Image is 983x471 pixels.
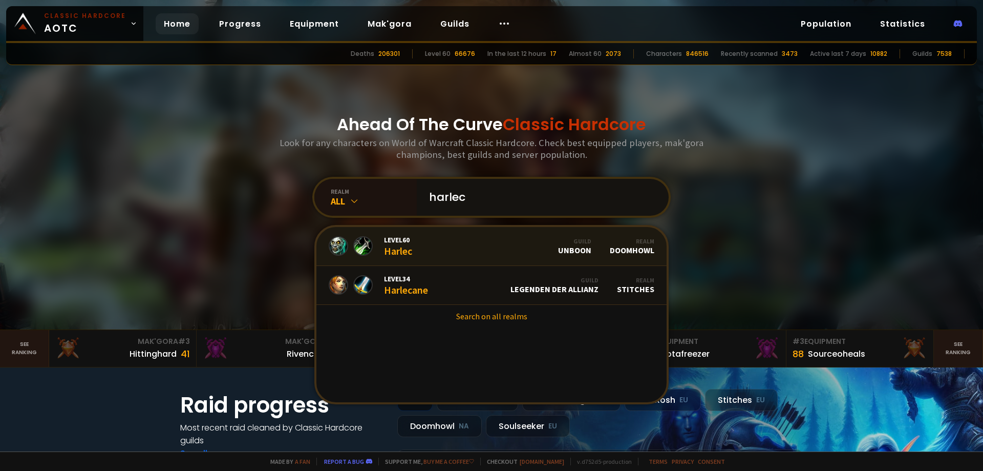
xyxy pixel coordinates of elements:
[351,49,374,58] div: Deaths
[550,49,557,58] div: 17
[672,458,694,465] a: Privacy
[180,447,247,459] a: See all progress
[617,276,654,294] div: Stitches
[130,347,177,360] div: Hittinghard
[282,13,347,34] a: Equipment
[44,11,126,36] span: AOTC
[384,274,428,296] div: Harlecane
[378,458,474,465] span: Support me,
[510,276,599,284] div: Guild
[6,6,143,41] a: Classic HardcoreAOTC
[425,49,451,58] div: Level 60
[203,336,337,347] div: Mak'Gora
[793,13,860,34] a: Population
[423,179,656,216] input: Search a character...
[480,458,564,465] span: Checkout
[934,330,983,367] a: Seeranking
[510,276,599,294] div: Legenden der Allianz
[384,235,412,257] div: Harlec
[295,458,310,465] a: a fan
[610,237,654,245] div: Realm
[156,13,199,34] a: Home
[455,49,475,58] div: 66676
[384,235,412,244] span: Level 60
[558,237,591,255] div: Unboon
[44,11,126,21] small: Classic Hardcore
[459,421,469,432] small: NA
[625,389,701,411] div: Nek'Rosh
[810,49,866,58] div: Active last 7 days
[793,347,804,361] div: 88
[211,13,269,34] a: Progress
[197,330,344,367] a: Mak'Gora#2Rivench100
[432,13,478,34] a: Guilds
[378,49,400,58] div: 206301
[793,336,804,346] span: # 3
[331,195,417,207] div: All
[548,421,557,432] small: EU
[337,112,646,137] h1: Ahead Of The Curve
[872,13,933,34] a: Statistics
[520,458,564,465] a: [DOMAIN_NAME]
[397,415,482,437] div: Doomhowl
[423,458,474,465] a: Buy me a coffee
[180,421,385,447] h4: Most recent raid cleaned by Classic Hardcore guilds
[359,13,420,34] a: Mak'gora
[503,113,646,136] span: Classic Hardcore
[569,49,602,58] div: Almost 60
[756,395,765,405] small: EU
[679,395,688,405] small: EU
[180,389,385,421] h1: Raid progress
[287,347,319,360] div: Rivench
[936,49,952,58] div: 7538
[486,415,570,437] div: Soulseeker
[870,49,887,58] div: 10882
[617,276,654,284] div: Realm
[316,266,667,305] a: Level34HarlecaneGuildLegenden der AllianzRealmStitches
[606,49,621,58] div: 2073
[316,305,667,327] a: Search on all realms
[645,336,780,347] div: Equipment
[686,49,709,58] div: 846516
[639,330,786,367] a: #2Equipment88Notafreezer
[49,330,197,367] a: Mak'Gora#3Hittinghard41
[181,347,190,361] div: 41
[275,137,708,160] h3: Look for any characters on World of Warcraft Classic Hardcore. Check best equipped players, mak'g...
[331,188,417,195] div: realm
[610,237,654,255] div: Doomhowl
[698,458,725,465] a: Consent
[782,49,798,58] div: 3473
[316,227,667,266] a: Level60HarlecGuildUnboonRealmDoomhowl
[808,347,865,360] div: Sourceoheals
[558,237,591,245] div: Guild
[264,458,310,465] span: Made by
[178,336,190,346] span: # 3
[793,336,927,347] div: Equipment
[384,274,428,283] span: Level 34
[55,336,190,347] div: Mak'Gora
[324,458,364,465] a: Report a bug
[487,49,546,58] div: In the last 12 hours
[721,49,778,58] div: Recently scanned
[705,389,778,411] div: Stitches
[912,49,932,58] div: Guilds
[786,330,934,367] a: #3Equipment88Sourceoheals
[649,458,668,465] a: Terms
[570,458,632,465] span: v. d752d5 - production
[646,49,682,58] div: Characters
[660,347,710,360] div: Notafreezer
